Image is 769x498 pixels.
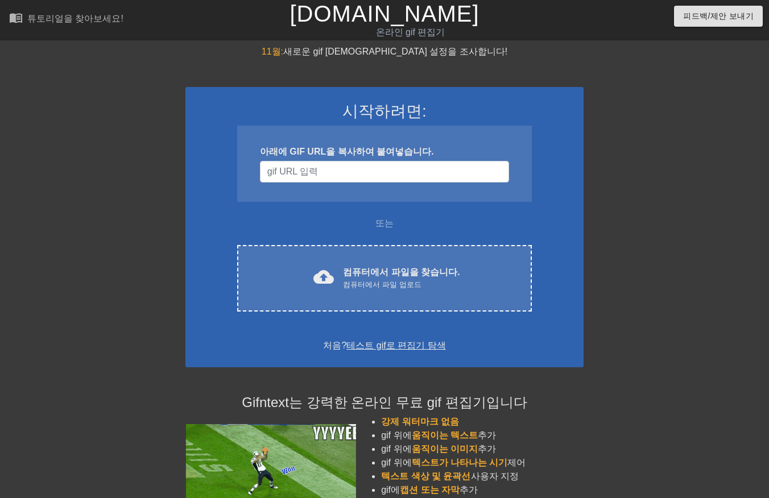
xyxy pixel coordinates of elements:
[381,429,584,442] li: gif 위에 추가
[381,470,584,483] li: 사용자 지정
[9,11,123,28] a: 튜토리얼을 찾아보세요!
[262,47,283,56] span: 11월:
[346,341,445,350] a: 테스트 gif로 편집기 탐색
[381,417,459,426] span: 강제 워터마크 없음
[343,267,460,277] font: 컴퓨터에서 파일을 찾습니다.
[290,1,479,26] a: [DOMAIN_NAME]
[674,6,763,27] button: 피드백/제안 보내기
[381,483,584,497] li: gif에 추가
[260,145,509,159] div: 아래에 GIF URL을 복사하여 붙여넣습니다.
[412,458,508,467] span: 텍스트가 나타나는 시기
[200,102,569,121] h3: 시작하려면:
[313,267,334,287] span: cloud_upload
[381,471,470,481] span: 텍스트 색상 및 윤곽선
[400,485,460,495] span: 캡션 또는 자막
[215,217,554,230] div: 또는
[683,9,754,23] span: 피드백/제안 보내기
[185,45,584,59] div: 새로운 gif [DEMOGRAPHIC_DATA] 설정을 조사합니다!
[260,161,509,182] input: 사용자 이름
[185,395,584,411] h4: Gifntext는 강력한 온라인 무료 gif 편집기입니다
[412,444,478,454] span: 움직이는 이미지
[343,279,460,290] div: 컴퓨터에서 파일 업로드
[412,430,478,440] span: 움직이는 텍스트
[381,456,584,470] li: gif 위에 제어
[381,442,584,456] li: gif 위에 추가
[262,26,559,39] div: 온라인 gif 편집기
[27,14,123,23] div: 튜토리얼을 찾아보세요!
[9,11,23,24] span: menu_book
[200,339,569,352] div: 처음?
